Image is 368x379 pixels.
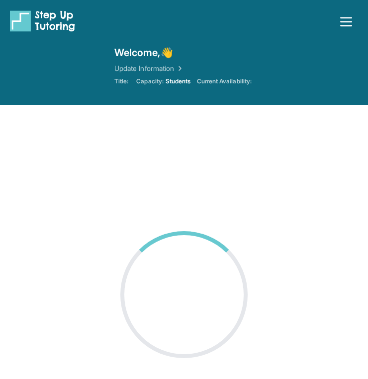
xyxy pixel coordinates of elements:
[114,77,128,85] span: Title:
[114,46,173,60] span: Welcome, 👋
[114,63,184,73] a: Update Information
[166,77,191,85] span: Students
[197,77,252,85] span: Current Availability:
[174,63,184,73] img: Chevron Right
[136,77,164,85] span: Capacity:
[10,10,75,32] img: logo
